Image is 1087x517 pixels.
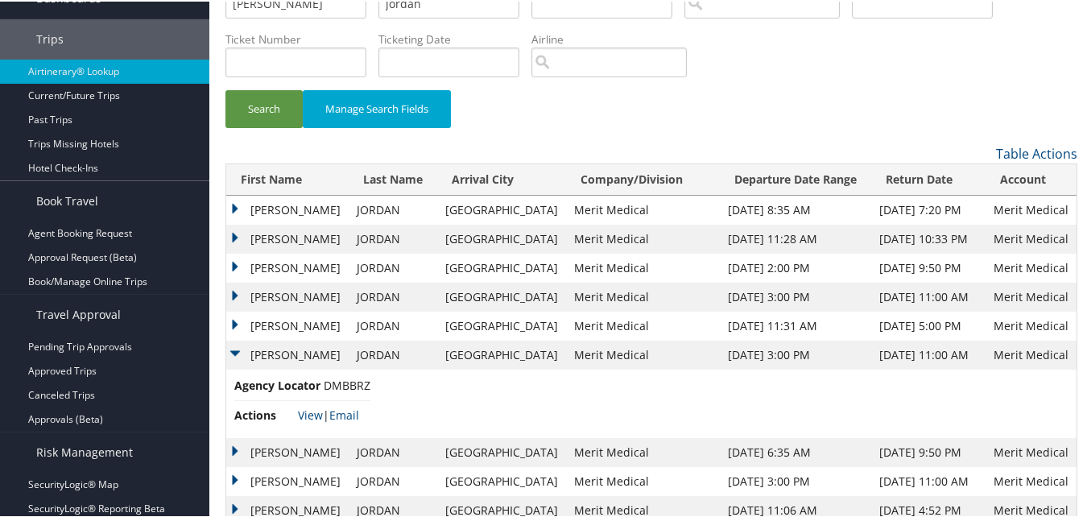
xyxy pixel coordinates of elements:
[226,163,349,194] th: First Name: activate to sort column ascending
[349,339,437,368] td: JORDAN
[226,436,349,465] td: [PERSON_NAME]
[437,339,566,368] td: [GEOGRAPHIC_DATA]
[226,310,349,339] td: [PERSON_NAME]
[720,194,871,223] td: [DATE] 8:35 AM
[36,180,98,220] span: Book Travel
[378,30,531,46] label: Ticketing Date
[349,163,437,194] th: Last Name: activate to sort column ascending
[566,223,720,252] td: Merit Medical
[437,252,566,281] td: [GEOGRAPHIC_DATA]
[566,436,720,465] td: Merit Medical
[871,281,986,310] td: [DATE] 11:00 AM
[996,143,1077,161] a: Table Actions
[871,223,986,252] td: [DATE] 10:33 PM
[871,339,986,368] td: [DATE] 11:00 AM
[36,18,64,58] span: Trips
[349,310,437,339] td: JORDAN
[437,281,566,310] td: [GEOGRAPHIC_DATA]
[437,163,566,194] th: Arrival City: activate to sort column ascending
[298,406,359,421] span: |
[303,89,451,126] button: Manage Search Fields
[986,223,1077,252] td: Merit Medical
[36,293,121,333] span: Travel Approval
[871,465,986,494] td: [DATE] 11:00 AM
[986,310,1077,339] td: Merit Medical
[566,465,720,494] td: Merit Medical
[871,310,986,339] td: [DATE] 5:00 PM
[566,281,720,310] td: Merit Medical
[437,310,566,339] td: [GEOGRAPHIC_DATA]
[720,252,871,281] td: [DATE] 2:00 PM
[986,194,1077,223] td: Merit Medical
[349,223,437,252] td: JORDAN
[437,465,566,494] td: [GEOGRAPHIC_DATA]
[720,339,871,368] td: [DATE] 3:00 PM
[871,436,986,465] td: [DATE] 9:50 PM
[226,223,349,252] td: [PERSON_NAME]
[566,163,720,194] th: Company/Division
[226,194,349,223] td: [PERSON_NAME]
[566,339,720,368] td: Merit Medical
[986,252,1077,281] td: Merit Medical
[986,163,1077,194] th: Account: activate to sort column ascending
[329,406,359,421] a: Email
[349,465,437,494] td: JORDAN
[226,465,349,494] td: [PERSON_NAME]
[531,30,699,46] label: Airline
[225,30,378,46] label: Ticket Number
[349,436,437,465] td: JORDAN
[720,310,871,339] td: [DATE] 11:31 AM
[720,281,871,310] td: [DATE] 3:00 PM
[324,376,370,391] span: DMBBRZ
[566,310,720,339] td: Merit Medical
[986,465,1077,494] td: Merit Medical
[349,252,437,281] td: JORDAN
[226,252,349,281] td: [PERSON_NAME]
[226,339,349,368] td: [PERSON_NAME]
[720,436,871,465] td: [DATE] 6:35 AM
[349,194,437,223] td: JORDAN
[720,163,871,194] th: Departure Date Range: activate to sort column ascending
[720,223,871,252] td: [DATE] 11:28 AM
[437,436,566,465] td: [GEOGRAPHIC_DATA]
[349,281,437,310] td: JORDAN
[437,194,566,223] td: [GEOGRAPHIC_DATA]
[566,194,720,223] td: Merit Medical
[226,281,349,310] td: [PERSON_NAME]
[234,405,295,423] span: Actions
[225,89,303,126] button: Search
[36,431,133,471] span: Risk Management
[986,339,1077,368] td: Merit Medical
[871,252,986,281] td: [DATE] 9:50 PM
[298,406,323,421] a: View
[986,436,1077,465] td: Merit Medical
[437,223,566,252] td: [GEOGRAPHIC_DATA]
[234,375,320,393] span: Agency Locator
[871,163,986,194] th: Return Date: activate to sort column ascending
[720,465,871,494] td: [DATE] 3:00 PM
[566,252,720,281] td: Merit Medical
[986,281,1077,310] td: Merit Medical
[871,194,986,223] td: [DATE] 7:20 PM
